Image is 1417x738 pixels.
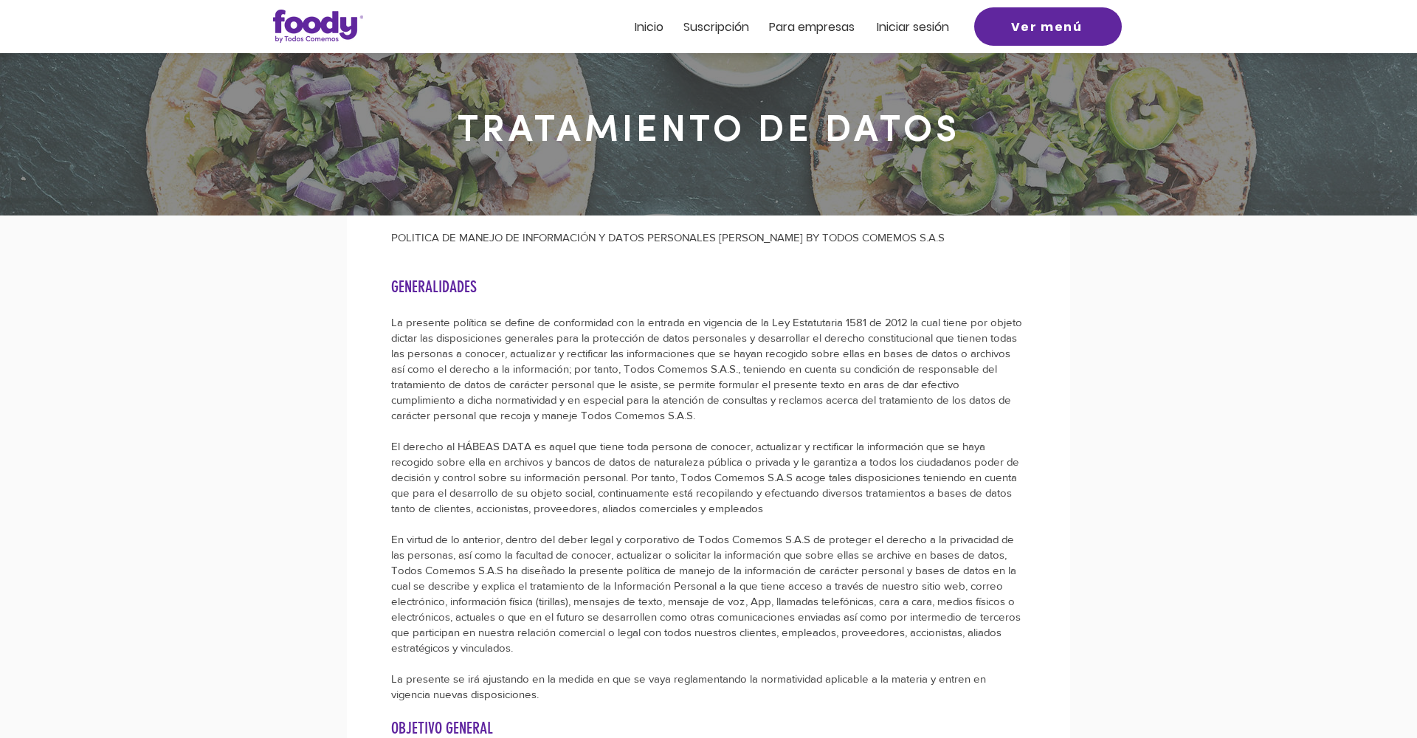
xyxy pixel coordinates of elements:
[458,113,960,151] span: TRATAMIENTO DE DATOS
[391,314,1026,423] p: La presente política se define de conformidad con la entrada en vigencia de la Ley Estatutaria 15...
[391,230,1026,245] p: POLITICA DE MANEJO DE INFORMACIÓN Y DATOS PERSONALES [PERSON_NAME] BY TODOS COMEMOS S.A.S
[877,18,949,35] span: Iniciar sesión
[783,18,855,35] span: ra empresas
[1011,18,1083,36] span: Ver menú
[391,276,1026,299] h2: GENERALIDADES
[877,21,949,33] a: Iniciar sesión
[683,21,749,33] a: Suscripción
[1331,652,1402,723] iframe: Messagebird Livechat Widget
[769,21,855,33] a: Para empresas
[683,18,749,35] span: Suscripción
[273,10,363,43] img: Logo_Foody V2.0.0 (3).png
[769,18,783,35] span: Pa
[391,671,1026,702] p: La presente se irá ajustando en la medida en que se vaya reglamentando la normatividad aplicable ...
[391,531,1026,655] p: En virtud de lo anterior, dentro del deber legal y corporativo de Todos Comemos S.A.S de proteger...
[635,18,663,35] span: Inicio
[391,438,1026,516] p: El derecho al HÁBEAS DATA es aquel que tiene toda persona de conocer, actualizar y rectificar la ...
[974,7,1122,46] a: Ver menú
[635,21,663,33] a: Inicio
